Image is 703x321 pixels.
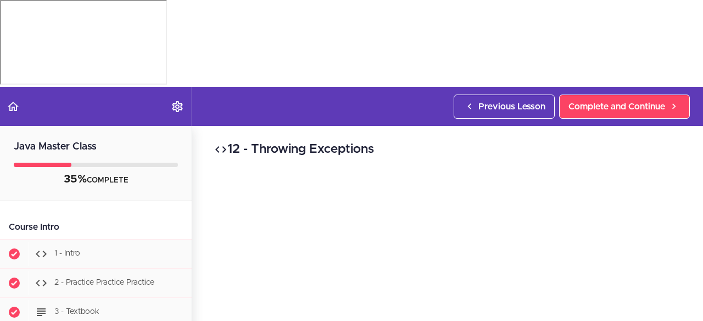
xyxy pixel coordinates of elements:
[559,95,690,119] a: Complete and Continue
[478,100,545,113] span: Previous Lesson
[171,100,184,113] svg: Settings Menu
[568,100,665,113] span: Complete and Continue
[164,87,192,126] a: Settings Menu
[14,173,178,187] div: COMPLETE
[64,174,87,185] span: 35%
[54,308,99,316] span: 3 - Textbook
[214,140,681,159] h2: 12 - Throwing Exceptions
[54,250,80,257] span: 1 - Intro
[454,95,555,119] a: Previous Lesson
[54,279,154,286] span: 2 - Practice Practice Practice
[7,100,20,113] svg: Back to course curriculum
